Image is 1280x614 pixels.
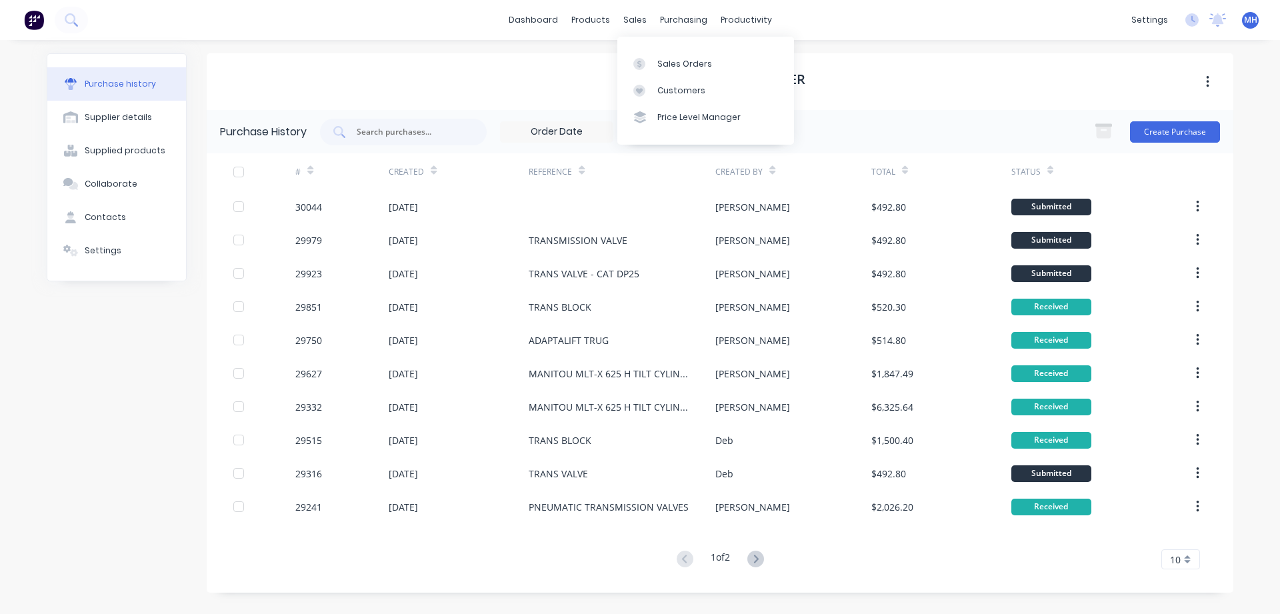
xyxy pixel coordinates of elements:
input: Order Date [501,122,613,142]
button: Collaborate [47,167,186,201]
div: [DATE] [389,400,418,414]
div: sales [617,10,653,30]
div: [DATE] [389,333,418,347]
div: TRANS BLOCK [529,433,591,447]
div: $514.80 [871,333,906,347]
div: MANITOU MLT-X 625 H TILT CYLINDER STOP TUBE - AMBER FURY [529,367,689,381]
div: [PERSON_NAME] [715,300,790,314]
div: 29750 [295,333,322,347]
div: TRANS BLOCK [529,300,591,314]
div: [PERSON_NAME] [715,400,790,414]
span: 10 [1170,553,1181,567]
div: Purchase history [85,78,156,90]
div: 30044 [295,200,322,214]
a: Sales Orders [617,50,794,77]
a: dashboard [502,10,565,30]
div: TRANS VALVE - CAT DP25 [529,267,639,281]
div: 29923 [295,267,322,281]
button: Supplied products [47,134,186,167]
div: Received [1011,399,1091,415]
div: 29627 [295,367,322,381]
div: Supplied products [85,145,165,157]
div: TRANSMISSION VALVE [529,233,627,247]
div: Received [1011,499,1091,515]
div: [DATE] [389,267,418,281]
div: 29979 [295,233,322,247]
div: $520.30 [871,300,906,314]
button: Create Purchase [1130,121,1220,143]
div: 29332 [295,400,322,414]
div: 29515 [295,433,322,447]
div: Created By [715,166,763,178]
div: Received [1011,332,1091,349]
div: Submitted [1011,199,1091,215]
div: [PERSON_NAME] [715,200,790,214]
div: productivity [714,10,779,30]
div: $6,325.64 [871,400,913,414]
div: Collaborate [85,178,137,190]
div: Received [1011,365,1091,382]
button: Supplier details [47,101,186,134]
div: Deb [715,433,733,447]
span: MH [1244,14,1257,26]
div: $492.80 [871,200,906,214]
div: Submitted [1011,265,1091,282]
div: Price Level Manager [657,111,741,123]
div: Total [871,166,895,178]
div: Sales Orders [657,58,712,70]
div: [DATE] [389,500,418,514]
div: Contacts [85,211,126,223]
div: [DATE] [389,200,418,214]
div: $2,026.20 [871,500,913,514]
div: Submitted [1011,465,1091,482]
div: 29316 [295,467,322,481]
div: TRANS VALVE [529,467,588,481]
div: [PERSON_NAME] [715,367,790,381]
div: ADAPTALIFT TRUG [529,333,609,347]
div: purchasing [653,10,714,30]
div: $492.80 [871,267,906,281]
div: [PERSON_NAME] [715,267,790,281]
div: [DATE] [389,467,418,481]
div: Submitted [1011,232,1091,249]
div: 1 of 2 [711,550,730,569]
div: [DATE] [389,367,418,381]
div: settings [1125,10,1175,30]
div: Received [1011,299,1091,315]
div: Deb [715,467,733,481]
button: Purchase history [47,67,186,101]
div: $1,847.49 [871,367,913,381]
div: Purchase History [220,124,307,140]
div: $1,500.40 [871,433,913,447]
div: MANITOU MLT-X 625 H TILT CYLINDER STOP TUBE x 6 - [PERSON_NAME] [529,400,689,414]
div: PNEUMATIC TRANSMISSION VALVES [529,500,689,514]
div: Received [1011,432,1091,449]
div: # [295,166,301,178]
div: Created [389,166,424,178]
div: [PERSON_NAME] [715,333,790,347]
button: Contacts [47,201,186,234]
div: Reference [529,166,572,178]
div: Status [1011,166,1041,178]
div: [PERSON_NAME] [715,500,790,514]
div: 29851 [295,300,322,314]
button: Settings [47,234,186,267]
img: Factory [24,10,44,30]
div: Customers [657,85,705,97]
div: [PERSON_NAME] [715,233,790,247]
div: 29241 [295,500,322,514]
div: [DATE] [389,233,418,247]
div: Settings [85,245,121,257]
div: $492.80 [871,233,906,247]
div: Supplier details [85,111,152,123]
div: products [565,10,617,30]
div: [DATE] [389,433,418,447]
a: Customers [617,77,794,104]
div: $492.80 [871,467,906,481]
a: Price Level Manager [617,104,794,131]
div: [DATE] [389,300,418,314]
input: Search purchases... [355,125,466,139]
